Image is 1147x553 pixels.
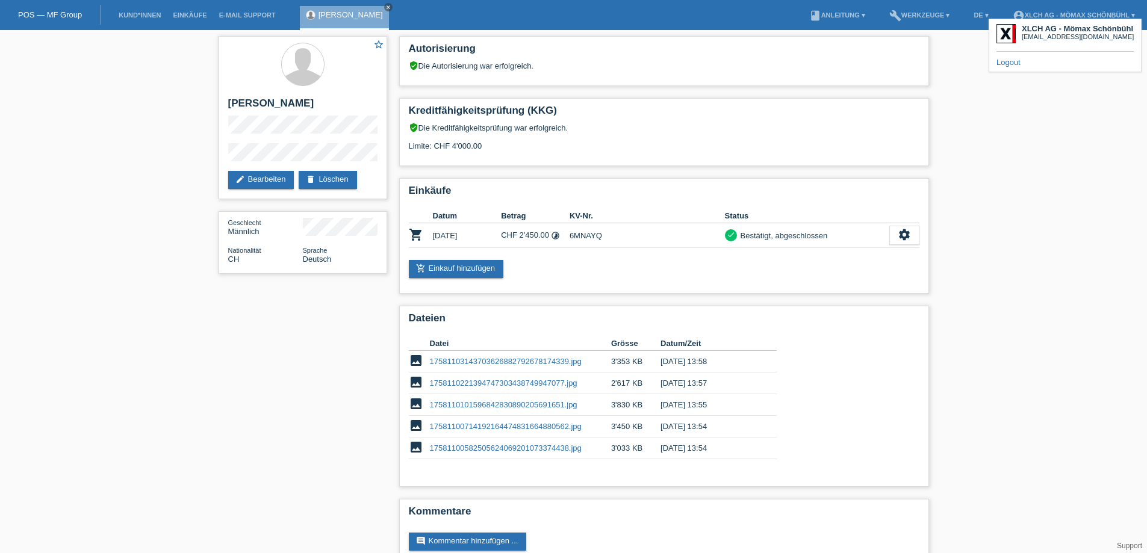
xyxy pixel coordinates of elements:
span: Geschlecht [228,219,261,226]
th: Datum/Zeit [661,336,759,351]
a: commentKommentar hinzufügen ... [409,533,527,551]
h2: Einkäufe [409,185,919,203]
td: 3'353 KB [611,351,661,372]
i: image [409,440,423,454]
b: XLCH AG - Mömax Schönbühl [1022,24,1133,33]
td: 3'033 KB [611,437,661,459]
a: Einkäufe [167,11,213,19]
a: 1758110101596842830890205691651.jpg [430,400,577,409]
td: [DATE] [433,223,502,248]
a: E-Mail Support [213,11,282,19]
td: [DATE] 13:58 [661,351,759,372]
a: POS — MF Group [18,10,82,19]
h2: Dateien [409,312,919,330]
td: 3'830 KB [611,394,661,416]
i: star_border [373,39,384,50]
div: Die Kreditfähigkeitsprüfung war erfolgreich. Limite: CHF 4'000.00 [409,123,919,159]
i: image [409,397,423,411]
th: Betrag [501,209,570,223]
td: 2'617 KB [611,372,661,394]
i: delete [306,175,316,184]
i: account_circle [1013,10,1025,22]
span: Sprache [303,247,328,254]
a: buildWerkzeuge ▾ [883,11,956,19]
a: close [384,3,393,11]
a: account_circleXLCH AG - Mömax Schönbühl ▾ [1007,11,1141,19]
a: [PERSON_NAME] [319,10,383,19]
td: [DATE] 13:57 [661,372,759,394]
h2: Kommentare [409,505,919,524]
th: Datum [433,209,502,223]
td: 6MNAYQ [570,223,725,248]
i: image [409,375,423,389]
i: close [385,4,391,10]
h2: Kreditfähigkeitsprüfung (KKG) [409,105,919,123]
td: 3'450 KB [611,416,661,437]
i: Fixe Raten - Zinsübernahme durch Kunde (12 Raten) [551,231,560,240]
i: image [409,418,423,433]
i: verified_user [409,61,418,70]
th: KV-Nr. [570,209,725,223]
i: edit [235,175,245,184]
a: bookAnleitung ▾ [803,11,871,19]
a: 1758110221394747303438749947077.jpg [430,378,577,388]
td: [DATE] 13:55 [661,394,759,416]
a: 17581100714192164474831664880562.jpg [430,422,582,431]
i: POSP00027647 [409,227,423,242]
a: Support [1117,542,1142,550]
div: Die Autorisierung war erfolgreich. [409,61,919,70]
td: [DATE] 13:54 [661,416,759,437]
i: book [809,10,821,22]
a: Kund*innen [113,11,167,19]
i: add_shopping_cart [416,264,426,273]
span: Deutsch [303,255,332,264]
i: image [409,353,423,368]
div: [EMAIL_ADDRESS][DOMAIN_NAME] [1022,33,1134,40]
i: settings [898,228,911,241]
h2: Autorisierung [409,43,919,61]
a: Logout [996,58,1021,67]
div: Bestätigt, abgeschlossen [737,229,828,242]
a: DE ▾ [968,11,994,19]
i: verified_user [409,123,418,132]
th: Grösse [611,336,661,351]
a: 17581103143703626882792678174339.jpg [430,357,582,366]
i: comment [416,536,426,546]
span: Nationalität [228,247,261,254]
span: Schweiz [228,255,240,264]
i: check [727,230,735,239]
a: 17581100582505624069201073374438.jpg [430,443,582,453]
th: Status [725,209,889,223]
a: editBearbeiten [228,171,294,189]
img: 46423_square.png [996,24,1016,43]
td: [DATE] 13:54 [661,437,759,459]
h2: [PERSON_NAME] [228,97,378,116]
a: deleteLöschen [299,171,356,189]
a: star_border [373,39,384,52]
a: add_shopping_cartEinkauf hinzufügen [409,260,504,278]
th: Datei [430,336,611,351]
div: Männlich [228,218,303,236]
td: CHF 2'450.00 [501,223,570,248]
i: build [889,10,901,22]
